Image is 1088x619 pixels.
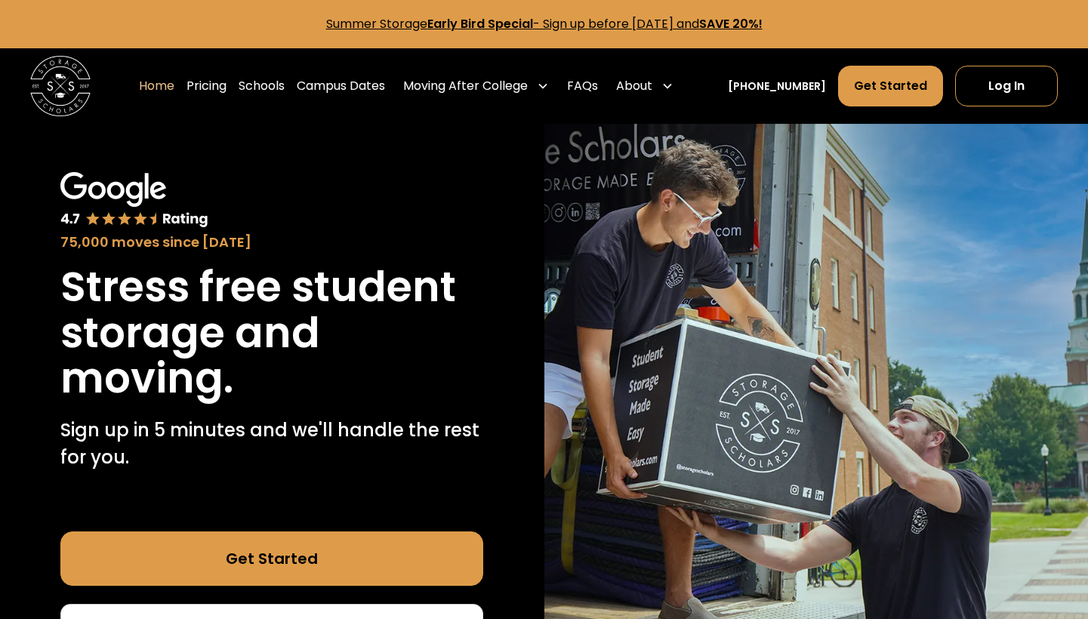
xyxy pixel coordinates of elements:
[616,77,652,95] div: About
[139,65,174,107] a: Home
[30,56,91,116] a: home
[30,56,91,116] img: Storage Scholars main logo
[186,65,227,107] a: Pricing
[60,417,483,471] p: Sign up in 5 minutes and we'll handle the rest for you.
[610,65,680,107] div: About
[60,172,208,229] img: Google 4.7 star rating
[60,232,483,252] div: 75,000 moves since [DATE]
[60,531,483,586] a: Get Started
[699,15,763,32] strong: SAVE 20%!
[297,65,385,107] a: Campus Dates
[239,65,285,107] a: Schools
[728,79,826,94] a: [PHONE_NUMBER]
[838,66,943,106] a: Get Started
[955,66,1058,106] a: Log In
[567,65,598,107] a: FAQs
[427,15,533,32] strong: Early Bird Special
[397,65,555,107] div: Moving After College
[60,264,483,402] h1: Stress free student storage and moving.
[403,77,528,95] div: Moving After College
[326,15,763,32] a: Summer StorageEarly Bird Special- Sign up before [DATE] andSAVE 20%!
